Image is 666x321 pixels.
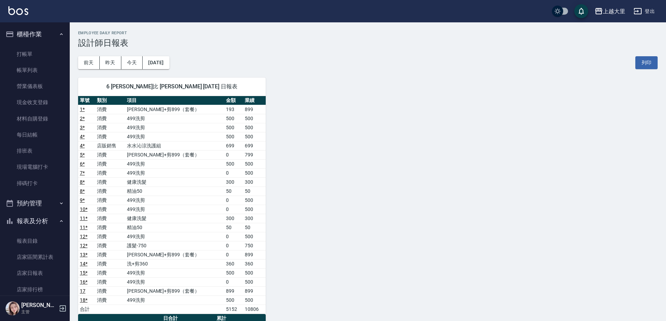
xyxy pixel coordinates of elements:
[224,168,243,177] td: 0
[3,265,67,281] a: 店家日報表
[3,194,67,212] button: 預約管理
[3,94,67,110] a: 現金收支登錄
[125,268,224,277] td: 499洗剪
[125,159,224,168] td: 499洗剪
[95,232,125,241] td: 消費
[224,268,243,277] td: 500
[224,214,243,223] td: 300
[224,177,243,187] td: 300
[574,4,588,18] button: save
[78,38,658,48] h3: 設計師日報表
[95,141,125,150] td: 店販銷售
[224,105,243,114] td: 193
[3,111,67,127] a: 材料自購登錄
[224,150,243,159] td: 0
[125,277,224,286] td: 499洗剪
[95,123,125,132] td: 消費
[3,249,67,265] a: 店家區間累計表
[125,177,224,187] td: 健康洗髮
[3,46,67,62] a: 打帳單
[243,150,266,159] td: 799
[125,168,224,177] td: 499洗剪
[125,286,224,296] td: [PERSON_NAME]+剪899（套餐）
[95,241,125,250] td: 消費
[243,241,266,250] td: 750
[603,7,625,16] div: 上越大里
[224,196,243,205] td: 0
[243,123,266,132] td: 500
[243,305,266,314] td: 10806
[95,132,125,141] td: 消費
[95,205,125,214] td: 消費
[224,123,243,132] td: 500
[3,78,67,94] a: 營業儀表板
[125,132,224,141] td: 499洗剪
[95,159,125,168] td: 消費
[8,6,28,15] img: Logo
[3,25,67,43] button: 櫃檯作業
[125,250,224,259] td: [PERSON_NAME]+剪899（套餐）
[95,177,125,187] td: 消費
[224,223,243,232] td: 50
[125,150,224,159] td: [PERSON_NAME]+剪899（套餐）
[95,286,125,296] td: 消費
[95,214,125,223] td: 消費
[243,259,266,268] td: 360
[95,187,125,196] td: 消費
[224,205,243,214] td: 0
[121,56,143,69] button: 今天
[3,159,67,175] a: 現場電腦打卡
[125,232,224,241] td: 499洗剪
[125,205,224,214] td: 499洗剪
[125,141,224,150] td: 水水沁涼洗護組
[125,196,224,205] td: 499洗剪
[224,286,243,296] td: 899
[243,296,266,305] td: 500
[224,187,243,196] td: 50
[224,141,243,150] td: 699
[125,241,224,250] td: 護髮-750
[243,223,266,232] td: 50
[243,250,266,259] td: 899
[95,259,125,268] td: 消費
[125,296,224,305] td: 499洗剪
[224,250,243,259] td: 0
[95,296,125,305] td: 消費
[21,309,57,315] p: 主管
[125,259,224,268] td: 洗+剪360
[243,96,266,105] th: 業績
[125,96,224,105] th: 項目
[95,250,125,259] td: 消費
[6,301,20,315] img: Person
[125,105,224,114] td: [PERSON_NAME]+剪899（套餐）
[592,4,628,19] button: 上越大里
[3,282,67,298] a: 店家排行榜
[3,175,67,191] a: 掃碼打卡
[95,168,125,177] td: 消費
[78,305,95,314] td: 合計
[243,277,266,286] td: 500
[80,288,85,294] a: 17
[631,5,658,18] button: 登出
[86,83,257,90] span: 6 [PERSON_NAME]比 [PERSON_NAME] [DATE] 日報表
[224,259,243,268] td: 360
[3,233,67,249] a: 報表目錄
[95,96,125,105] th: 類別
[95,268,125,277] td: 消費
[78,96,95,105] th: 單號
[224,96,243,105] th: 金額
[243,159,266,168] td: 500
[3,212,67,230] button: 報表及分析
[21,302,57,309] h5: [PERSON_NAME]
[125,187,224,196] td: 精油50
[95,196,125,205] td: 消費
[143,56,169,69] button: [DATE]
[243,187,266,196] td: 50
[635,56,658,69] button: 列印
[78,56,100,69] button: 前天
[243,177,266,187] td: 300
[224,114,243,123] td: 500
[243,141,266,150] td: 699
[100,56,121,69] button: 昨天
[224,305,243,314] td: 5152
